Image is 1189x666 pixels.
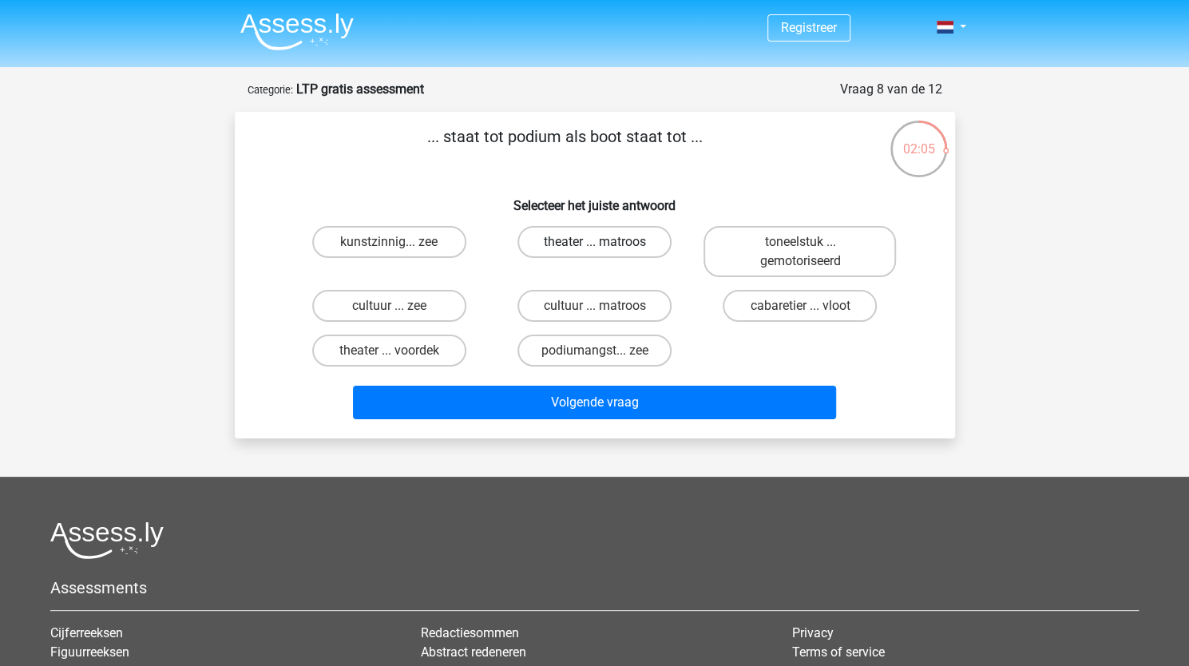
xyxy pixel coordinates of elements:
img: Assessly [240,13,354,50]
strong: LTP gratis assessment [296,81,424,97]
div: Vraag 8 van de 12 [840,80,942,99]
label: kunstzinnig... zee [312,226,466,258]
label: cabaretier ... vloot [723,290,877,322]
div: 02:05 [889,119,949,159]
h6: Selecteer het juiste antwoord [260,185,929,213]
a: Privacy [792,625,834,640]
a: Abstract redeneren [421,644,526,660]
a: Terms of service [792,644,885,660]
label: theater ... matroos [517,226,672,258]
a: Registreer [781,20,837,35]
a: Cijferreeksen [50,625,123,640]
a: Redactiesommen [421,625,519,640]
label: cultuur ... zee [312,290,466,322]
label: cultuur ... matroos [517,290,672,322]
h5: Assessments [50,578,1139,597]
small: Categorie: [248,84,293,96]
a: Figuurreeksen [50,644,129,660]
label: theater ... voordek [312,335,466,367]
label: toneelstuk ... gemotoriseerd [703,226,896,277]
button: Volgende vraag [353,386,836,419]
p: ... staat tot podium als boot staat tot ... [260,125,870,172]
img: Assessly logo [50,521,164,559]
label: podiumangst... zee [517,335,672,367]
